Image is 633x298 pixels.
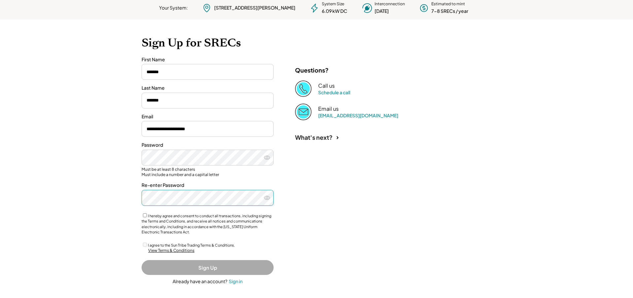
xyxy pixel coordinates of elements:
[142,167,274,177] div: Must be at least 8 characters Must include a number and a capital letter
[142,56,274,63] div: First Name
[295,104,312,120] img: Email%202%403x.png
[431,8,468,15] div: 7-8 SRECs / year
[295,134,333,141] div: What's next?
[431,1,465,7] div: Estimated to mint
[142,113,274,120] div: Email
[142,260,274,275] button: Sign Up
[318,89,350,95] a: Schedule a call
[295,80,312,97] img: Phone%20copy%403x.png
[142,142,274,148] div: Password
[318,105,339,112] div: Email us
[142,214,271,234] label: I hereby agree and consent to conduct all transactions, including signing the Terms and Condition...
[142,36,491,50] h1: Sign Up for SRECs
[375,8,389,15] div: [DATE]
[142,85,274,91] div: Last Name
[295,66,329,74] div: Questions?
[318,82,335,89] div: Call us
[148,243,235,247] label: I agree to the Sun Tribe Trading Terms & Conditions.
[148,248,194,253] div: View Terms & Conditions
[142,182,274,189] div: Re-enter Password
[214,5,295,11] div: [STREET_ADDRESS][PERSON_NAME]
[322,8,347,15] div: 6.09 kW DC
[318,112,398,118] a: [EMAIL_ADDRESS][DOMAIN_NAME]
[229,278,243,284] div: Sign in
[322,1,344,7] div: System Size
[173,278,227,285] div: Already have an account?
[159,5,188,11] div: Your System:
[375,1,405,7] div: Interconnection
